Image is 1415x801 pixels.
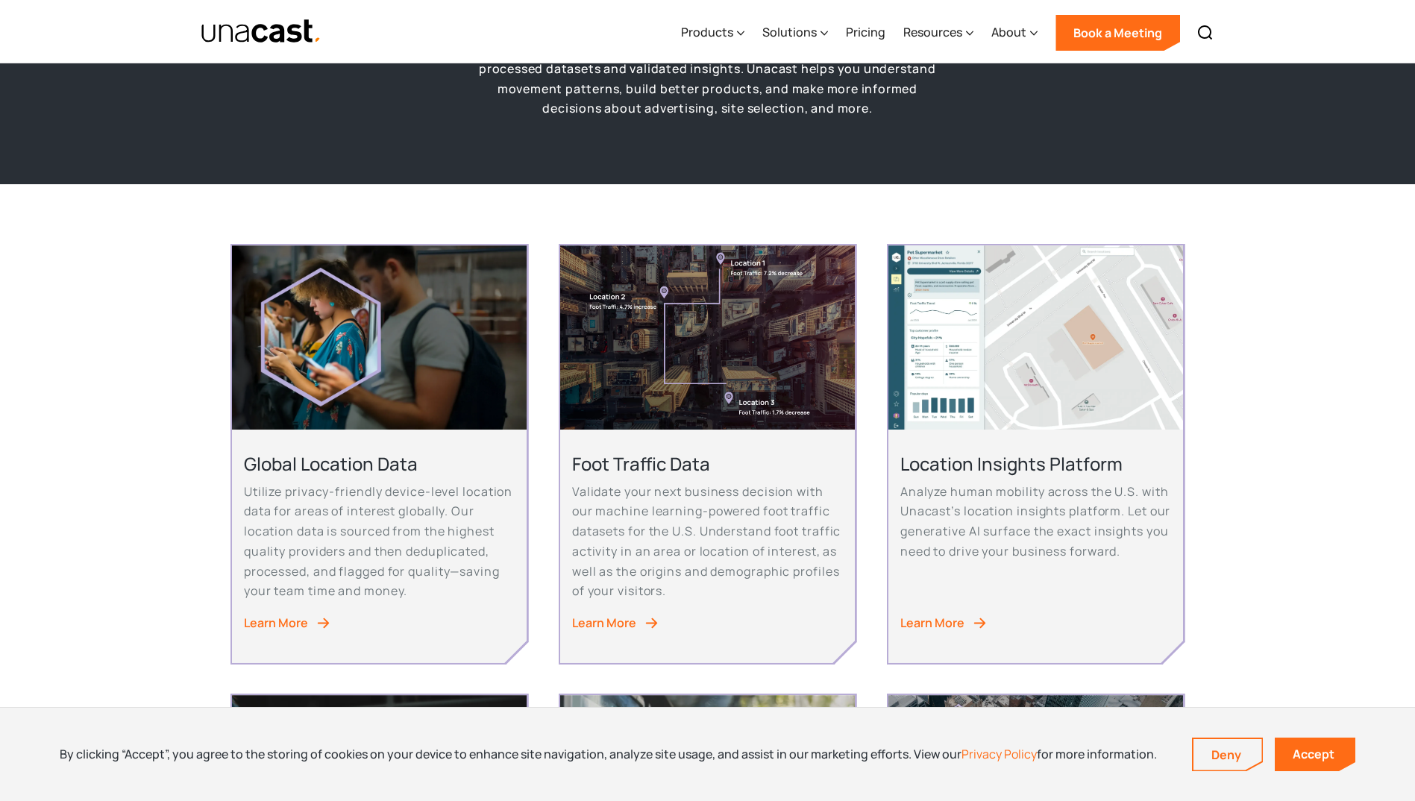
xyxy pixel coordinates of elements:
div: Solutions [762,2,828,63]
a: Pricing [846,2,885,63]
img: Unacast text logo [201,19,322,45]
p: Validate your next business decision with our machine learning-powered foot traffic datasets for ... [572,482,843,601]
div: Learn More [244,613,308,633]
img: An aerial view of a city block with foot traffic data and location data information [560,245,855,430]
div: About [991,23,1026,41]
a: Learn More [900,613,1171,633]
div: Learn More [900,613,964,633]
div: Products [681,2,744,63]
a: Privacy Policy [961,746,1037,762]
h2: Global Location Data [244,452,515,475]
div: About [991,2,1038,63]
div: Solutions [762,23,817,41]
h2: Foot Traffic Data [572,452,843,475]
div: Resources [903,2,973,63]
a: home [201,19,322,45]
div: Learn More [572,613,636,633]
div: By clicking “Accept”, you agree to the storing of cookies on your device to enhance site navigati... [60,746,1157,762]
a: Accept [1275,738,1355,771]
img: Search icon [1196,24,1214,42]
a: Book a Meeting [1055,15,1180,51]
p: Our location intelligence products turn raw human mobility data into processed datasets and valid... [477,39,939,119]
a: Learn More [244,613,515,633]
a: Learn More [572,613,843,633]
div: Products [681,23,733,41]
h2: Location Insights Platform [900,452,1171,475]
p: Analyze human mobility across the U.S. with Unacast’s location insights platform. Let our generat... [900,482,1171,562]
p: Utilize privacy-friendly device-level location data for areas of interest globally. Our location ... [244,482,515,601]
div: Resources [903,23,962,41]
a: Deny [1193,739,1262,770]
